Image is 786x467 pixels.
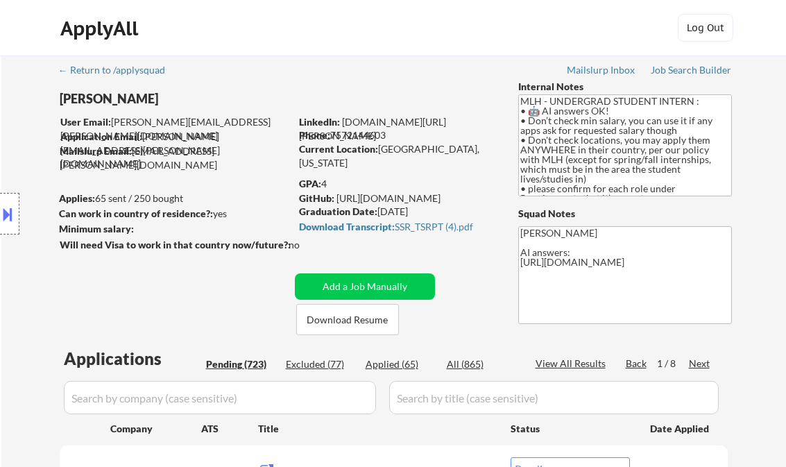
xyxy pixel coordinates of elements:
div: View All Results [536,357,610,371]
input: Search by title (case sensitive) [389,381,719,414]
input: Search by company (case sensitive) [64,381,376,414]
div: All (865) [447,357,516,371]
div: [GEOGRAPHIC_DATA], [US_STATE] [299,142,495,169]
div: Status [511,416,630,441]
a: Download Transcript:SSR_TSRPT (4).pdf [299,221,492,235]
div: Date Applied [650,422,711,436]
button: Download Resume [296,304,399,335]
strong: Current Location: [299,143,378,155]
div: Mailslurp Inbox [567,65,636,75]
button: Log Out [678,14,733,42]
div: no [289,238,328,252]
div: Back [626,357,648,371]
div: 7572144603 [299,128,495,142]
strong: Phone: [299,129,330,141]
div: Squad Notes [518,207,732,221]
div: Excluded (77) [286,357,355,371]
strong: LinkedIn: [299,116,340,128]
strong: GPA: [299,178,321,189]
a: [URL][DOMAIN_NAME] [336,192,441,204]
strong: Graduation Date: [299,205,377,217]
div: 4 [299,177,497,191]
a: Mailslurp Inbox [567,65,636,78]
strong: GitHub: [299,192,334,204]
div: ATS [201,422,258,436]
div: ← Return to /applysquad [58,65,178,75]
a: [DOMAIN_NAME][URL][PERSON_NAME] [299,116,446,142]
div: Company [110,422,201,436]
button: Add a Job Manually [295,273,435,300]
div: ApplyAll [60,17,142,40]
div: Pending (723) [206,357,275,371]
div: Applied (65) [366,357,435,371]
div: Job Search Builder [651,65,732,75]
div: [DATE] [299,205,495,219]
div: 1 / 8 [657,357,689,371]
div: Title [258,422,497,436]
a: ← Return to /applysquad [58,65,178,78]
div: Internal Notes [518,80,732,94]
div: Applications [64,350,201,367]
div: Next [689,357,711,371]
div: SSR_TSRPT (4).pdf [299,222,492,232]
a: Job Search Builder [651,65,732,78]
strong: Download Transcript: [299,221,395,232]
